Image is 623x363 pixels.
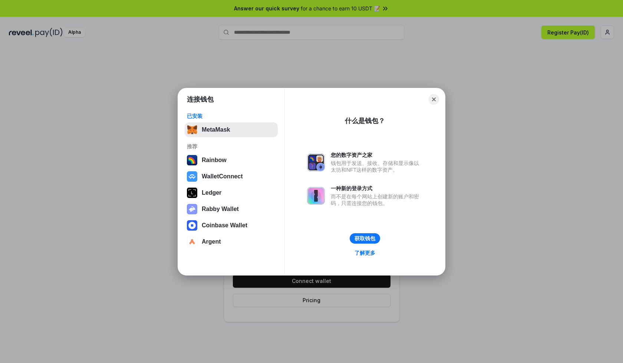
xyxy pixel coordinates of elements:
[187,125,197,135] img: svg+xml,%3Csvg%20fill%3D%22none%22%20height%3D%2233%22%20viewBox%3D%220%200%2035%2033%22%20width%...
[187,171,197,182] img: svg+xml,%3Csvg%20width%3D%2228%22%20height%3D%2228%22%20viewBox%3D%220%200%2028%2028%22%20fill%3D...
[202,157,227,164] div: Rainbow
[331,152,423,158] div: 您的数字资产之家
[185,169,278,184] button: WalletConnect
[187,237,197,247] img: svg+xml,%3Csvg%20width%3D%2228%22%20height%3D%2228%22%20viewBox%3D%220%200%2028%2028%22%20fill%3D...
[331,185,423,192] div: 一种新的登录方式
[185,153,278,168] button: Rainbow
[307,187,325,205] img: svg+xml,%3Csvg%20xmlns%3D%22http%3A%2F%2Fwww.w3.org%2F2000%2Fsvg%22%20fill%3D%22none%22%20viewBox...
[187,204,197,214] img: svg+xml,%3Csvg%20xmlns%3D%22http%3A%2F%2Fwww.w3.org%2F2000%2Fsvg%22%20fill%3D%22none%22%20viewBox...
[307,154,325,171] img: svg+xml,%3Csvg%20xmlns%3D%22http%3A%2F%2Fwww.w3.org%2F2000%2Fsvg%22%20fill%3D%22none%22%20viewBox...
[202,126,230,133] div: MetaMask
[202,173,243,180] div: WalletConnect
[350,248,380,258] a: 了解更多
[187,143,276,150] div: 推荐
[185,202,278,217] button: Rabby Wallet
[345,116,385,125] div: 什么是钱包？
[202,189,221,196] div: Ledger
[187,155,197,165] img: svg+xml,%3Csvg%20width%3D%22120%22%20height%3D%22120%22%20viewBox%3D%220%200%20120%20120%22%20fil...
[331,193,423,207] div: 而不是在每个网站上创建新的账户和密码，只需连接您的钱包。
[350,233,380,244] button: 获取钱包
[429,94,439,105] button: Close
[355,235,375,242] div: 获取钱包
[202,206,239,212] div: Rabby Wallet
[331,160,423,173] div: 钱包用于发送、接收、存储和显示像以太坊和NFT这样的数字资产。
[187,113,276,119] div: 已安装
[185,234,278,249] button: Argent
[187,188,197,198] img: svg+xml,%3Csvg%20xmlns%3D%22http%3A%2F%2Fwww.w3.org%2F2000%2Fsvg%22%20width%3D%2228%22%20height%3...
[202,238,221,245] div: Argent
[187,220,197,231] img: svg+xml,%3Csvg%20width%3D%2228%22%20height%3D%2228%22%20viewBox%3D%220%200%2028%2028%22%20fill%3D...
[185,185,278,200] button: Ledger
[185,122,278,137] button: MetaMask
[187,95,214,104] h1: 连接钱包
[202,222,247,229] div: Coinbase Wallet
[355,250,375,256] div: 了解更多
[185,218,278,233] button: Coinbase Wallet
